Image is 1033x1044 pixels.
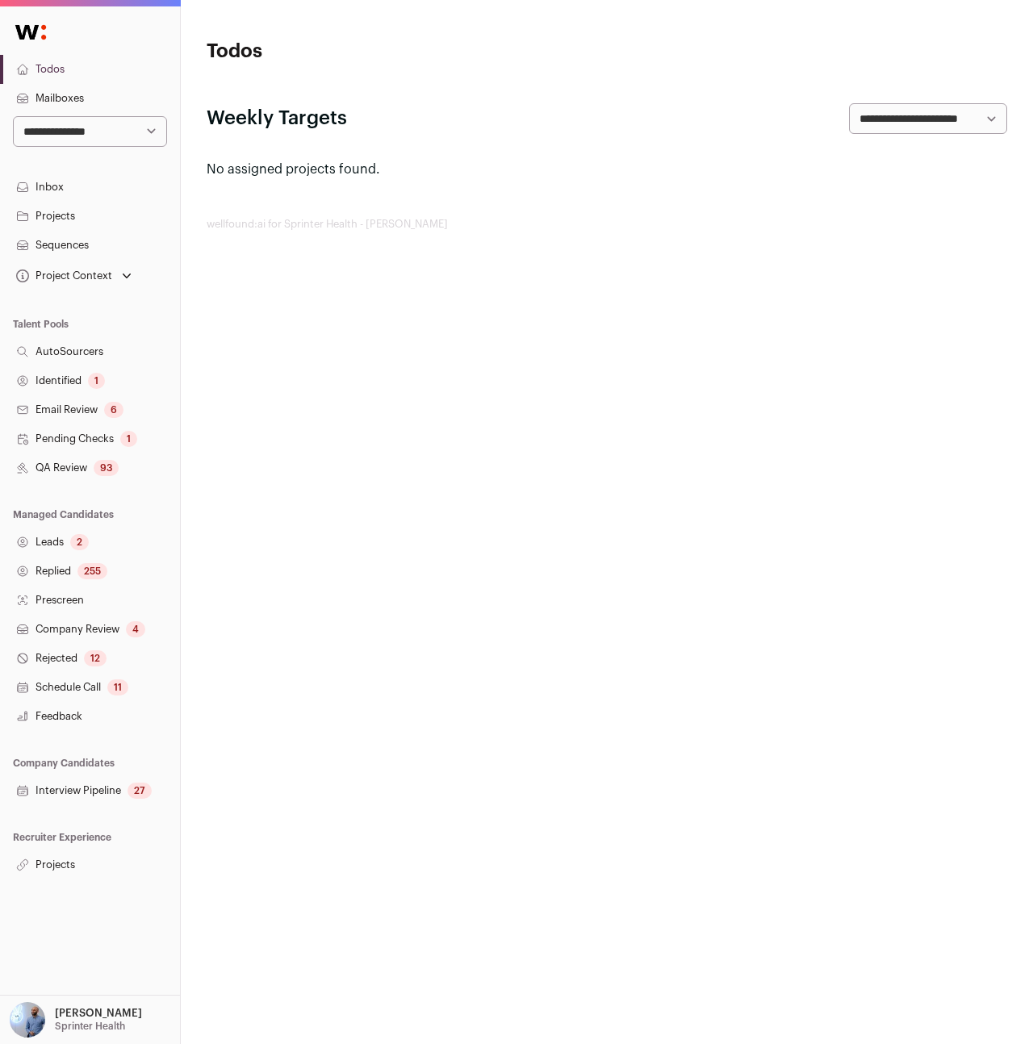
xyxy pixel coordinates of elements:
[55,1020,125,1033] p: Sprinter Health
[120,431,137,447] div: 1
[126,621,145,637] div: 4
[13,265,135,287] button: Open dropdown
[207,39,474,65] h1: Todos
[6,1002,145,1038] button: Open dropdown
[104,402,123,418] div: 6
[10,1002,45,1038] img: 97332-medium_jpg
[6,16,55,48] img: Wellfound
[84,650,107,666] div: 12
[207,218,1007,231] footer: wellfound:ai for Sprinter Health - [PERSON_NAME]
[107,679,128,695] div: 11
[207,160,1007,179] p: No assigned projects found.
[70,534,89,550] div: 2
[77,563,107,579] div: 255
[13,269,112,282] div: Project Context
[128,783,152,799] div: 27
[88,373,105,389] div: 1
[94,460,119,476] div: 93
[55,1007,142,1020] p: [PERSON_NAME]
[207,106,347,132] h2: Weekly Targets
